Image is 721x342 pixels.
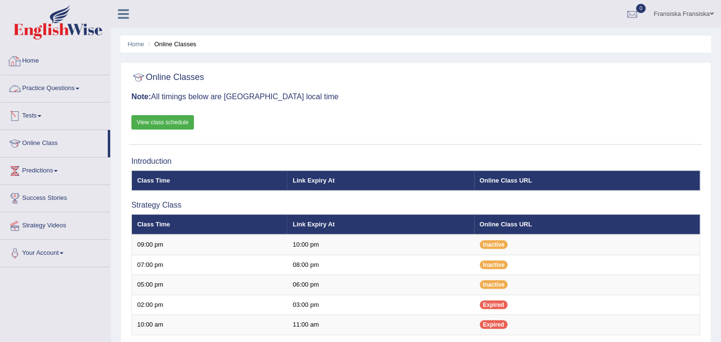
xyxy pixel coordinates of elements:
[480,261,508,269] span: Inactive
[287,171,474,191] th: Link Expiry At
[132,255,288,275] td: 07:00 pm
[475,171,700,191] th: Online Class URL
[287,255,474,275] td: 08:00 pm
[132,295,288,315] td: 02:00 pm
[287,235,474,255] td: 10:00 pm
[480,240,508,249] span: Inactive
[480,301,508,309] span: Expired
[132,315,288,335] td: 10:00 am
[636,4,646,13] span: 0
[0,130,108,154] a: Online Class
[131,201,700,210] h3: Strategy Class
[132,275,288,295] td: 05:00 pm
[0,185,110,209] a: Success Stories
[287,295,474,315] td: 03:00 pm
[475,214,700,235] th: Online Class URL
[131,92,151,101] b: Note:
[0,103,110,127] a: Tests
[132,171,288,191] th: Class Time
[132,235,288,255] td: 09:00 pm
[146,39,196,49] li: Online Classes
[287,214,474,235] th: Link Expiry At
[131,70,204,85] h2: Online Classes
[0,48,110,72] a: Home
[480,280,508,289] span: Inactive
[0,212,110,237] a: Strategy Videos
[131,157,700,166] h3: Introduction
[287,315,474,335] td: 11:00 am
[0,240,110,264] a: Your Account
[131,115,194,130] a: View class schedule
[132,214,288,235] th: Class Time
[0,158,110,182] a: Predictions
[480,320,508,329] span: Expired
[131,92,700,101] h3: All timings below are [GEOGRAPHIC_DATA] local time
[128,40,144,48] a: Home
[0,75,110,99] a: Practice Questions
[287,275,474,295] td: 06:00 pm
